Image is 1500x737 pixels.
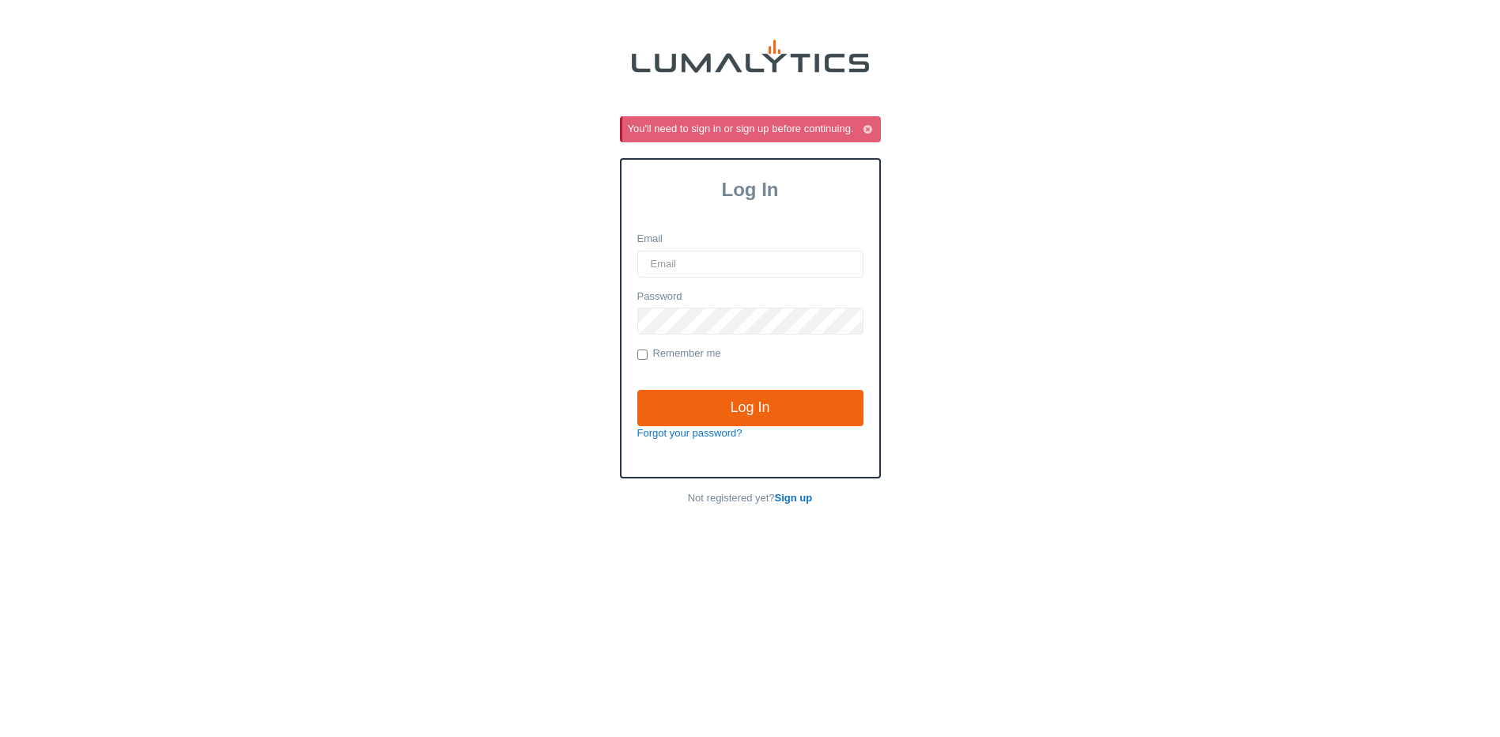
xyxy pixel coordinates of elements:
input: Remember me [637,350,648,360]
a: Sign up [775,492,813,504]
input: Log In [637,390,863,426]
img: lumalytics-black-e9b537c871f77d9ce8d3a6940f85695cd68c596e3f819dc492052d1098752254.png [632,40,869,73]
a: Forgot your password? [637,427,742,439]
label: Email [637,232,663,247]
h3: Log In [622,179,879,201]
div: You'll need to sign in or sign up before continuing. [628,122,878,137]
p: Not registered yet? [620,491,881,506]
label: Password [637,289,682,304]
label: Remember me [637,346,721,362]
input: Email [637,251,863,278]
